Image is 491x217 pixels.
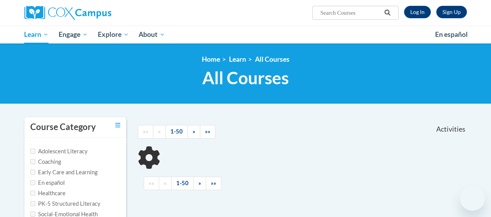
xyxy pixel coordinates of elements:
img: Cox Campus [24,6,111,20]
a: Engage [54,26,93,43]
span: Engage [59,30,88,39]
div: Main menu [19,26,473,43]
span: Explore [98,30,129,39]
a: Learn [19,26,54,43]
button: Search [382,8,393,17]
a: 1-50 [165,125,188,139]
span: «« [149,180,154,186]
span: » [198,180,201,186]
input: Checkbox for Options [30,170,35,175]
a: Learn [229,55,246,63]
label: PK-5 Structured Literacy [30,200,101,208]
span: « [164,180,167,186]
h3: Course Category [30,121,96,133]
a: Toggle collapse [115,121,120,130]
label: Early Care and Learning [30,168,97,177]
a: 1-50 [171,177,194,190]
span: » [193,128,195,135]
a: Home [202,55,220,63]
span: Activities [436,125,465,134]
a: Explore [93,26,134,43]
a: All Courses [255,55,290,63]
label: Adolescent Literacy [30,147,88,156]
a: Begining [144,177,159,190]
input: Checkbox for Options [30,212,35,217]
input: Checkbox for Options [30,149,35,154]
a: En español [430,26,473,43]
input: Checkbox for Options [30,201,35,206]
a: Cox Campus [24,6,164,20]
input: Search Courses [319,8,382,17]
a: Begining [138,125,153,139]
input: Checkbox for Options [30,159,35,164]
a: Previous [159,177,172,190]
a: Next [187,125,200,139]
a: Log In [404,6,431,18]
span: «« [143,128,148,135]
a: Register [436,6,467,18]
span: »» [205,128,210,135]
a: Previous [153,125,166,139]
label: Coaching [30,158,61,166]
span: Learn [24,30,49,39]
a: Next [193,177,206,190]
iframe: Button to launch messaging window [460,186,485,211]
span: »» [211,180,216,186]
span: En español [435,30,468,38]
input: Checkbox for Options [30,180,35,185]
a: End [206,177,221,190]
input: Checkbox for Options [30,191,35,196]
span: About [139,30,165,39]
a: About [134,26,170,43]
span: All Courses [202,68,289,88]
a: End [200,125,215,139]
label: En español [30,179,65,187]
label: Healthcare [30,189,66,198]
span: « [158,128,161,135]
